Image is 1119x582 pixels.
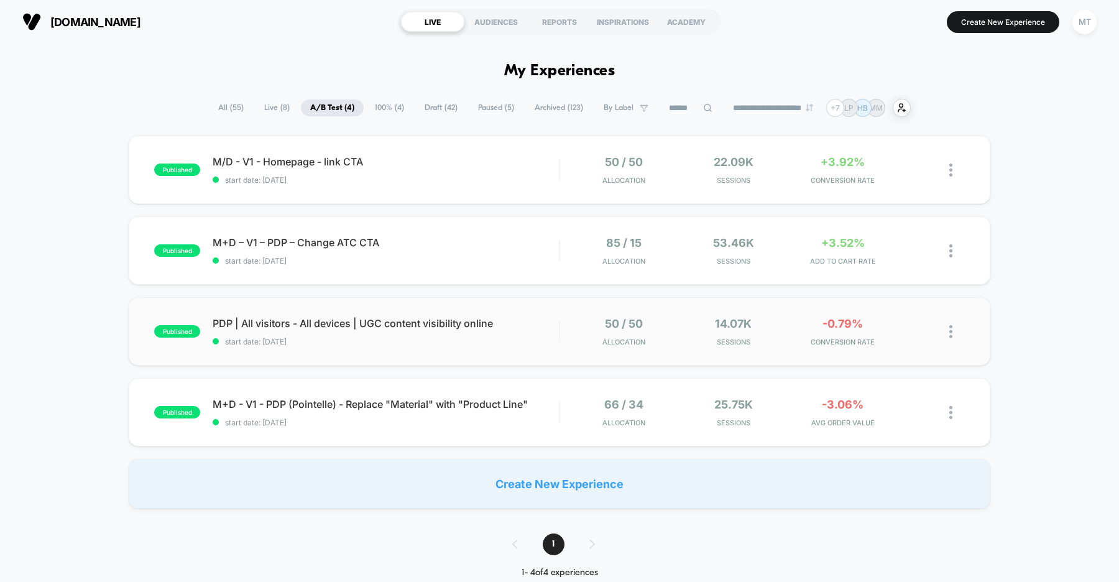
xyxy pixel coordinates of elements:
img: Visually logo [22,12,41,31]
img: close [949,244,952,257]
h1: My Experiences [504,62,615,80]
span: +3.92% [821,155,865,169]
span: Sessions [682,338,785,346]
p: MM [869,103,883,113]
span: 22.09k [714,155,753,169]
div: 1 - 4 of 4 experiences [500,568,620,578]
span: Draft ( 42 ) [415,99,467,116]
span: start date: [DATE] [213,418,559,427]
span: Archived ( 123 ) [525,99,592,116]
div: AUDIENCES [464,12,528,32]
span: published [154,325,200,338]
p: HB [857,103,868,113]
button: MT [1069,9,1100,35]
span: M/D - V1 - Homepage - link CTA [213,155,559,168]
span: M+D – V1 – PDP – Change ATC CTA [213,236,559,249]
span: Sessions [682,176,785,185]
span: [DOMAIN_NAME] [50,16,140,29]
div: REPORTS [528,12,591,32]
span: PDP | All visitors - All devices | UGC content visibility online [213,317,559,330]
span: start date: [DATE] [213,175,559,185]
span: CONVERSION RATE [791,176,895,185]
img: close [949,164,952,177]
img: end [806,104,813,111]
div: Create New Experience [129,459,990,509]
span: start date: [DATE] [213,256,559,266]
span: Allocation [602,338,645,346]
div: LIVE [401,12,464,32]
span: 100% ( 4 ) [366,99,413,116]
span: ADD TO CART RATE [791,257,895,266]
img: close [949,325,952,338]
span: CONVERSION RATE [791,338,895,346]
span: published [154,406,200,418]
span: published [154,244,200,257]
span: All ( 55 ) [209,99,253,116]
span: -0.79% [822,317,863,330]
span: By Label [604,103,633,113]
span: Live ( 8 ) [255,99,299,116]
span: Allocation [602,257,645,266]
span: 85 / 15 [606,236,642,249]
span: A/B Test ( 4 ) [301,99,364,116]
img: close [949,406,952,419]
span: Sessions [682,257,785,266]
button: [DOMAIN_NAME] [19,12,144,32]
div: INSPIRATIONS [591,12,655,32]
span: 1 [543,533,564,555]
span: Paused ( 5 ) [469,99,523,116]
span: Allocation [602,176,645,185]
span: 14.07k [715,317,752,330]
span: Allocation [602,418,645,427]
div: MT [1072,10,1097,34]
span: 53.46k [713,236,754,249]
span: +3.52% [821,236,865,249]
span: 50 / 50 [605,155,643,169]
div: ACADEMY [655,12,718,32]
div: + 7 [826,99,844,117]
p: LP [844,103,854,113]
span: 66 / 34 [604,398,643,411]
span: 25.75k [714,398,753,411]
span: M+D - V1 - PDP (Pointelle) - Replace "Material" with "Product Line" [213,398,559,410]
button: Create New Experience [947,11,1059,33]
span: -3.06% [822,398,863,411]
span: Sessions [682,418,785,427]
span: published [154,164,200,176]
span: start date: [DATE] [213,337,559,346]
span: 50 / 50 [605,317,643,330]
span: AVG ORDER VALUE [791,418,895,427]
